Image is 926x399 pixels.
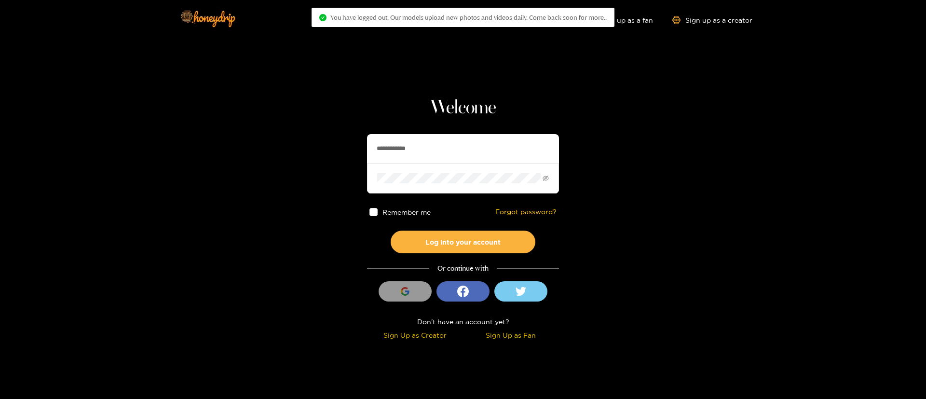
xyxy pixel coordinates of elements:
h1: Welcome [367,96,559,120]
div: Or continue with [367,263,559,274]
div: Sign Up as Fan [465,330,557,341]
span: check-circle [319,14,327,21]
span: Remember me [382,208,431,216]
span: You have logged out. Our models upload new photos and videos daily. Come back soon for more.. [330,14,607,21]
a: Sign up as a creator [672,16,752,24]
div: Sign Up as Creator [369,330,461,341]
a: Sign up as a fan [587,16,653,24]
div: Don't have an account yet? [367,316,559,327]
span: eye-invisible [543,175,549,181]
button: Log into your account [391,231,535,253]
a: Forgot password? [495,208,557,216]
